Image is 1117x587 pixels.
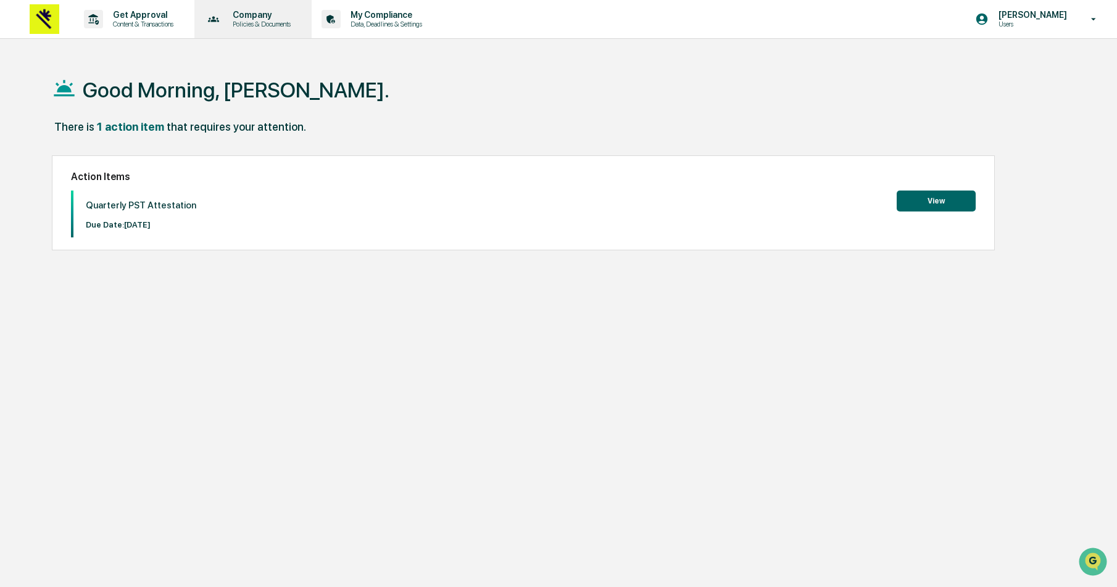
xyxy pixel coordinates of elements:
[989,10,1073,20] p: [PERSON_NAME]
[7,150,85,173] a: 🖐️Preclearance
[1078,546,1111,580] iframe: Open customer support
[210,98,225,113] button: Start new chat
[223,20,297,28] p: Policies & Documents
[87,208,149,218] a: Powered byPylon
[12,94,35,117] img: 1746055101610-c473b297-6a78-478c-a979-82029cc54cd1
[25,179,78,191] span: Data Lookup
[897,194,976,206] a: View
[86,220,196,229] p: Due Date: [DATE]
[103,20,180,28] p: Content & Transactions
[897,191,976,211] button: View
[12,180,22,190] div: 🔎
[42,107,156,117] div: We're available if you need us!
[86,200,196,211] p: Quarterly PST Attestation
[71,171,976,183] h2: Action Items
[12,26,225,46] p: How can we help?
[25,155,80,168] span: Preclearance
[341,10,428,20] p: My Compliance
[97,120,164,133] div: 1 action item
[102,155,153,168] span: Attestations
[103,10,180,20] p: Get Approval
[989,20,1073,28] p: Users
[83,78,389,102] h1: Good Morning, [PERSON_NAME].
[85,150,158,173] a: 🗄️Attestations
[223,10,297,20] p: Company
[7,174,83,196] a: 🔎Data Lookup
[341,20,428,28] p: Data, Deadlines & Settings
[123,209,149,218] span: Pylon
[54,120,94,133] div: There is
[167,120,306,133] div: that requires your attention.
[12,157,22,166] div: 🖐️
[42,94,202,107] div: Start new chat
[89,157,99,166] div: 🗄️
[30,4,59,34] img: logo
